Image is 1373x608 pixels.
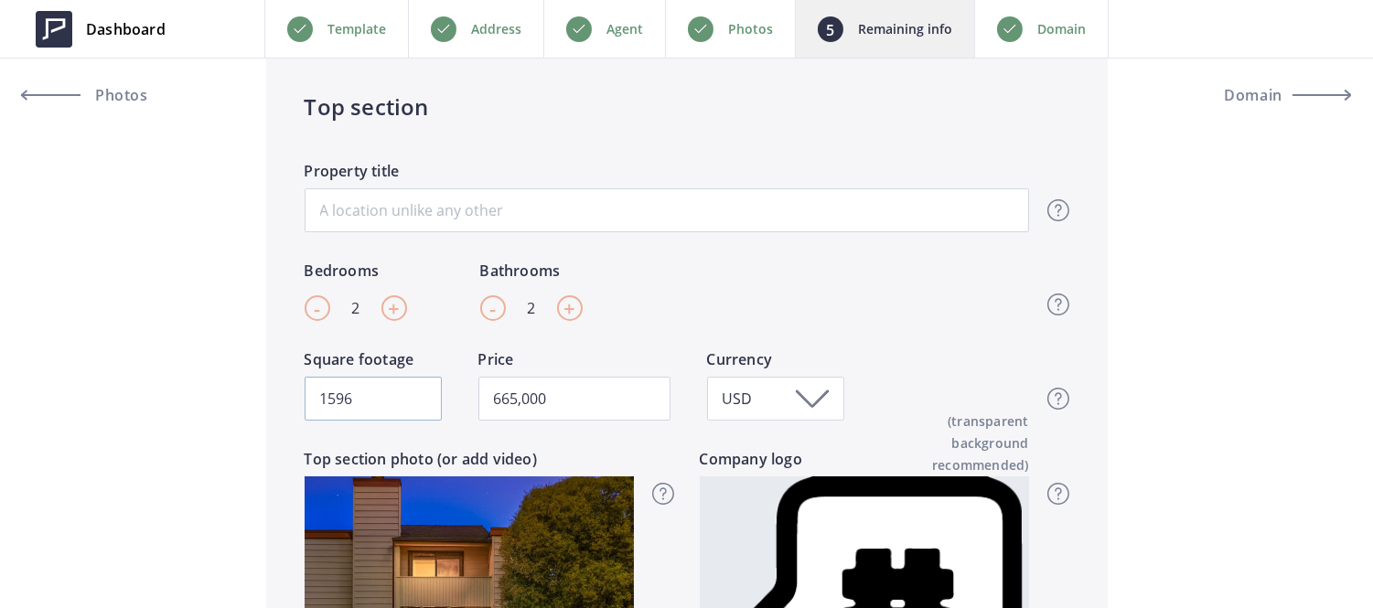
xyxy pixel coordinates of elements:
[652,483,674,505] img: question
[489,294,496,322] span: -
[700,448,1029,476] label: Company logo
[471,18,521,40] p: Address
[563,294,575,322] span: +
[858,18,952,40] p: Remaining info
[305,91,1069,123] h4: Top section
[305,377,442,421] input: 4,600
[305,348,442,377] label: Square footage
[478,377,670,421] input: 1,600,000
[478,348,670,377] label: Price
[305,448,634,476] label: Top section photo (or add video)
[1037,18,1086,40] p: Domain
[1186,73,1351,117] button: Domain
[1224,88,1282,102] span: Domain
[480,260,583,288] label: Bathrooms
[86,18,166,40] span: Dashboard
[22,73,187,117] a: Photos
[1047,483,1069,505] img: question
[870,411,1029,476] span: (transparent background recommended)
[327,18,386,40] p: Template
[1047,293,1069,315] img: question
[1047,388,1069,410] img: question
[314,294,320,322] span: -
[305,160,1029,188] label: Property title
[305,260,407,288] label: Bedrooms
[91,88,148,102] span: Photos
[606,18,643,40] p: Agent
[305,188,1029,232] input: A location unlike any other
[707,348,844,377] label: Currency
[728,18,773,40] p: Photos
[22,2,179,57] a: Dashboard
[388,294,400,322] span: +
[723,389,757,409] span: USD
[1047,199,1069,221] img: question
